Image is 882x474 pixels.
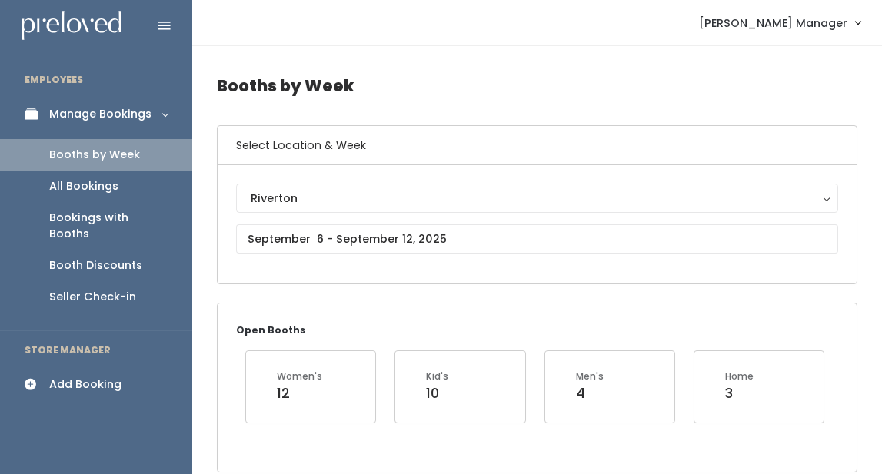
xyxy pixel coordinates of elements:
button: Riverton [236,184,838,213]
div: Booths by Week [49,147,140,163]
div: 12 [277,383,322,403]
h4: Booths by Week [217,65,857,107]
img: preloved logo [22,11,121,41]
div: Riverton [251,190,824,207]
div: 10 [426,383,448,403]
small: Open Booths [236,323,305,336]
div: Home [725,370,754,383]
span: [PERSON_NAME] Manager [699,15,847,31]
div: Seller Check-in [49,289,136,305]
h6: Select Location & Week [218,126,857,165]
div: 4 [576,383,604,403]
div: Women's [277,370,322,383]
div: All Bookings [49,178,118,194]
div: Booth Discounts [49,257,142,273]
div: 3 [725,383,754,403]
div: Manage Bookings [49,106,151,122]
div: Bookings with Booths [49,210,168,242]
div: Men's [576,370,604,383]
div: Kid's [426,370,448,383]
div: Add Booking [49,376,121,393]
a: [PERSON_NAME] Manager [684,6,876,39]
input: September 6 - September 12, 2025 [236,224,838,254]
